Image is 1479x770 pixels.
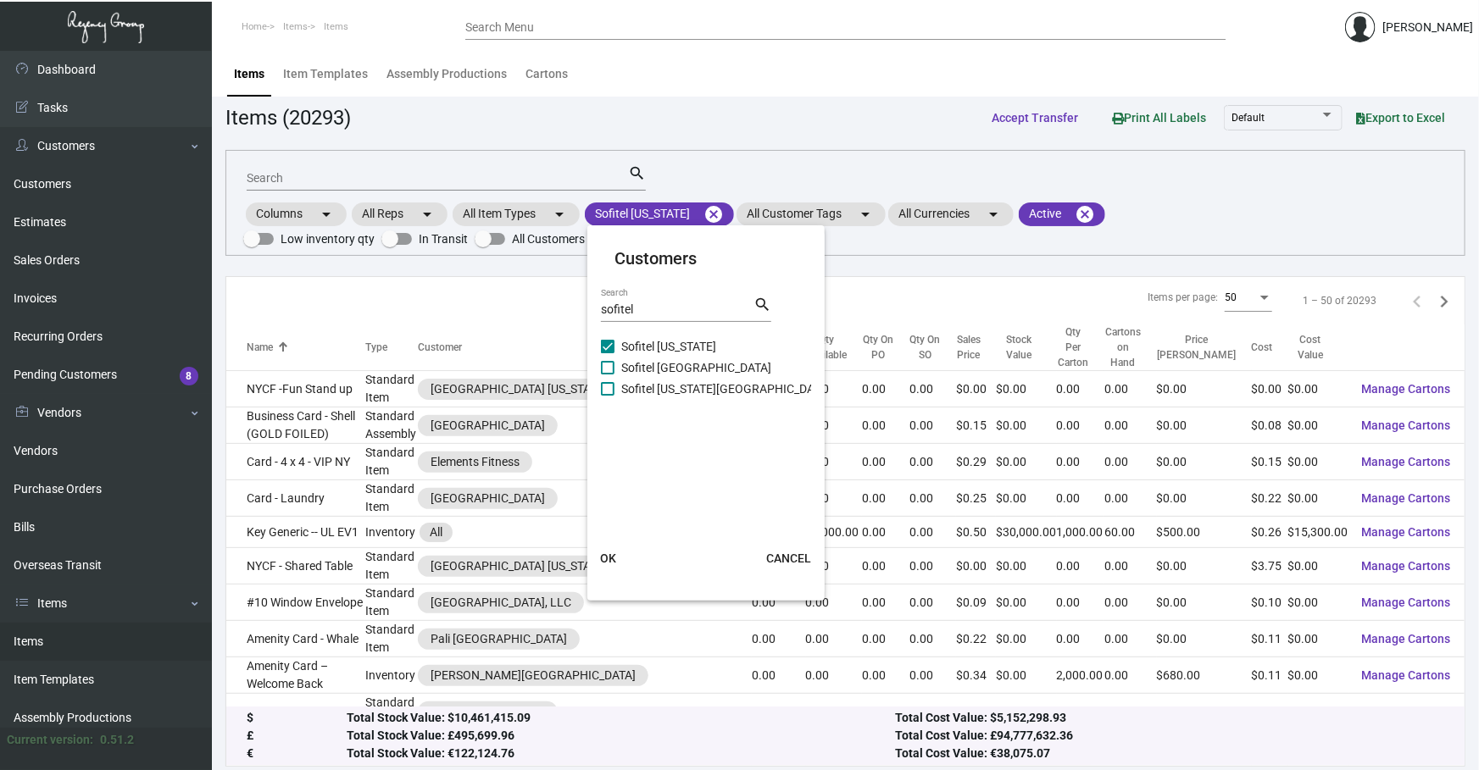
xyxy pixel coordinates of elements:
[753,295,771,315] mat-icon: search
[621,379,831,399] span: Sofitel [US_STATE][GEOGRAPHIC_DATA]
[600,551,616,565] span: OK
[614,246,798,271] mat-card-title: Customers
[766,551,811,565] span: CANCEL
[621,357,771,378] span: Sofitel [GEOGRAPHIC_DATA]
[581,543,635,573] button: OK
[100,731,134,749] div: 0.51.2
[753,543,825,573] button: CANCEL
[7,731,93,749] div: Current version:
[621,336,716,357] span: Sofitel [US_STATE]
